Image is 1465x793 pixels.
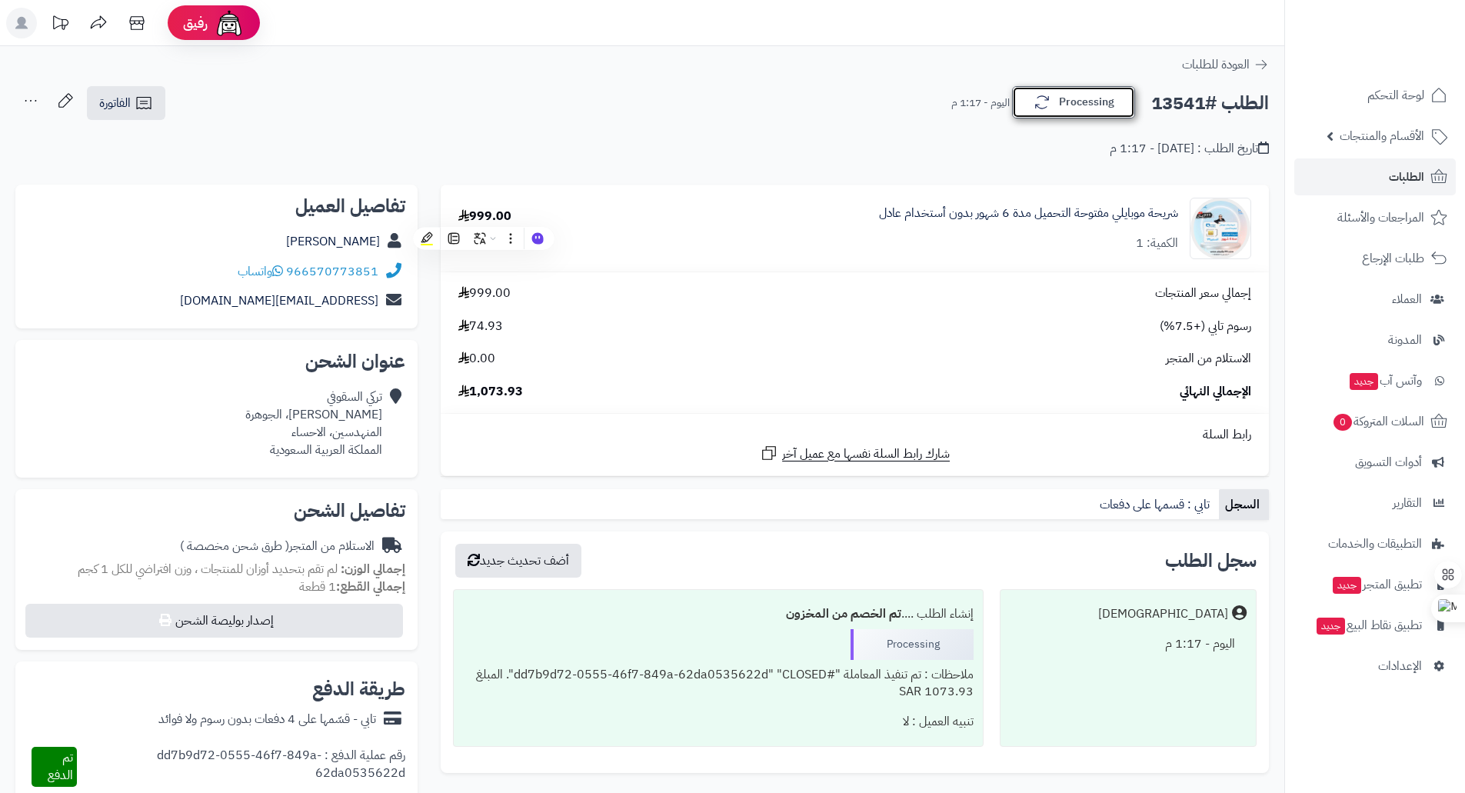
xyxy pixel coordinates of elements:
[1012,86,1135,118] button: Processing
[1110,140,1269,158] div: تاريخ الطلب : [DATE] - 1:17 م
[1294,403,1456,440] a: السلات المتروكة0
[1166,350,1251,368] span: الاستلام من المتجر
[1182,55,1250,74] span: العودة للطلبات
[312,680,405,698] h2: طريقة الدفع
[458,208,511,225] div: 999.00
[951,95,1010,111] small: اليوم - 1:17 م
[447,426,1263,444] div: رابط السلة
[1350,373,1378,390] span: جديد
[1294,158,1456,195] a: الطلبات
[286,262,378,281] a: 966570773851
[87,86,165,120] a: الفاتورة
[1348,370,1422,392] span: وآتس آب
[458,383,523,401] span: 1,073.93
[1165,551,1257,570] h3: سجل الطلب
[1331,574,1422,595] span: تطبيق المتجر
[1160,318,1251,335] span: رسوم تابي (+7.5%)
[760,444,950,463] a: شارك رابط السلة نفسها مع عميل آخر
[336,578,405,596] strong: إجمالي القطع:
[458,318,503,335] span: 74.93
[180,538,375,555] div: الاستلام من المتجر
[1294,281,1456,318] a: العملاء
[1294,240,1456,277] a: طلبات الإرجاع
[1136,235,1178,252] div: الكمية: 1
[180,292,378,310] a: [EMAIL_ADDRESS][DOMAIN_NAME]
[180,537,289,555] span: ( طرق شحن مخصصة )
[1180,383,1251,401] span: الإجمالي النهائي
[1388,329,1422,351] span: المدونة
[1294,77,1456,114] a: لوحة التحكم
[455,544,581,578] button: أضف تحديث جديد
[1294,607,1456,644] a: تطبيق نقاط البيعجديد
[299,578,405,596] small: 1 قطعة
[341,560,405,578] strong: إجمالي الوزن:
[458,285,511,302] span: 999.00
[1294,566,1456,603] a: تطبيق المتجرجديد
[99,94,131,112] span: الفاتورة
[238,262,283,281] a: واتساب
[458,350,495,368] span: 0.00
[1294,199,1456,236] a: المراجعات والأسئلة
[1294,362,1456,399] a: وآتس آبجديد
[1294,525,1456,562] a: التطبيقات والخدمات
[28,501,405,520] h2: تفاصيل الشحن
[1333,414,1352,431] span: 0
[1332,411,1424,432] span: السلات المتروكة
[1010,629,1247,659] div: اليوم - 1:17 م
[214,8,245,38] img: ai-face.png
[1355,451,1422,473] span: أدوات التسويق
[1340,125,1424,147] span: الأقسام والمنتجات
[463,599,973,629] div: إنشاء الطلب ....
[1294,322,1456,358] a: المدونة
[158,711,376,728] div: تابي - قسّمها على 4 دفعات بدون رسوم ولا فوائد
[1294,444,1456,481] a: أدوات التسويق
[1190,198,1250,259] img: 1723917642-photo_5911265473939489976_y-90x90.jpg
[782,445,950,463] span: شارك رابط السلة نفسها مع عميل آخر
[245,388,382,458] div: تركي السقوفي [PERSON_NAME]، الجوهرة المنهدسين، الاحساء المملكة العربية السعودية
[1317,618,1345,635] span: جديد
[879,205,1178,222] a: شريحة موبايلي مفتوحة التحميل مدة 6 شهور بدون أستخدام عادل
[1294,485,1456,521] a: التقارير
[1337,207,1424,228] span: المراجعات والأسئلة
[1378,655,1422,677] span: الإعدادات
[1219,489,1269,520] a: السجل
[1389,166,1424,188] span: الطلبات
[463,660,973,708] div: ملاحظات : تم تنفيذ المعاملة "#dd7b9d72-0555-46f7-849a-62da0535622d" "CLOSED". المبلغ 1073.93 SAR
[1362,248,1424,269] span: طلبات الإرجاع
[77,747,405,787] div: رقم عملية الدفع : dd7b9d72-0555-46f7-849a-62da0535622d
[25,604,403,638] button: إصدار بوليصة الشحن
[286,232,380,251] a: [PERSON_NAME]
[1328,533,1422,555] span: التطبيقات والخدمات
[1098,605,1228,623] div: [DEMOGRAPHIC_DATA]
[1151,88,1269,119] h2: الطلب #13541
[183,14,208,32] span: رفيق
[41,8,79,42] a: تحديثات المنصة
[1155,285,1251,302] span: إجمالي سعر المنتجات
[1393,492,1422,514] span: التقارير
[1392,288,1422,310] span: العملاء
[1315,615,1422,636] span: تطبيق نقاط البيع
[1360,38,1450,70] img: logo-2.png
[28,352,405,371] h2: عنوان الشحن
[1294,648,1456,685] a: الإعدادات
[28,197,405,215] h2: تفاصيل العميل
[1367,85,1424,106] span: لوحة التحكم
[78,560,338,578] span: لم تقم بتحديد أوزان للمنتجات ، وزن افتراضي للكل 1 كجم
[48,748,73,785] span: تم الدفع
[851,629,974,660] div: Processing
[786,605,901,623] b: تم الخصم من المخزون
[1094,489,1219,520] a: تابي : قسمها على دفعات
[1182,55,1269,74] a: العودة للطلبات
[463,707,973,737] div: تنبيه العميل : لا
[1333,577,1361,594] span: جديد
